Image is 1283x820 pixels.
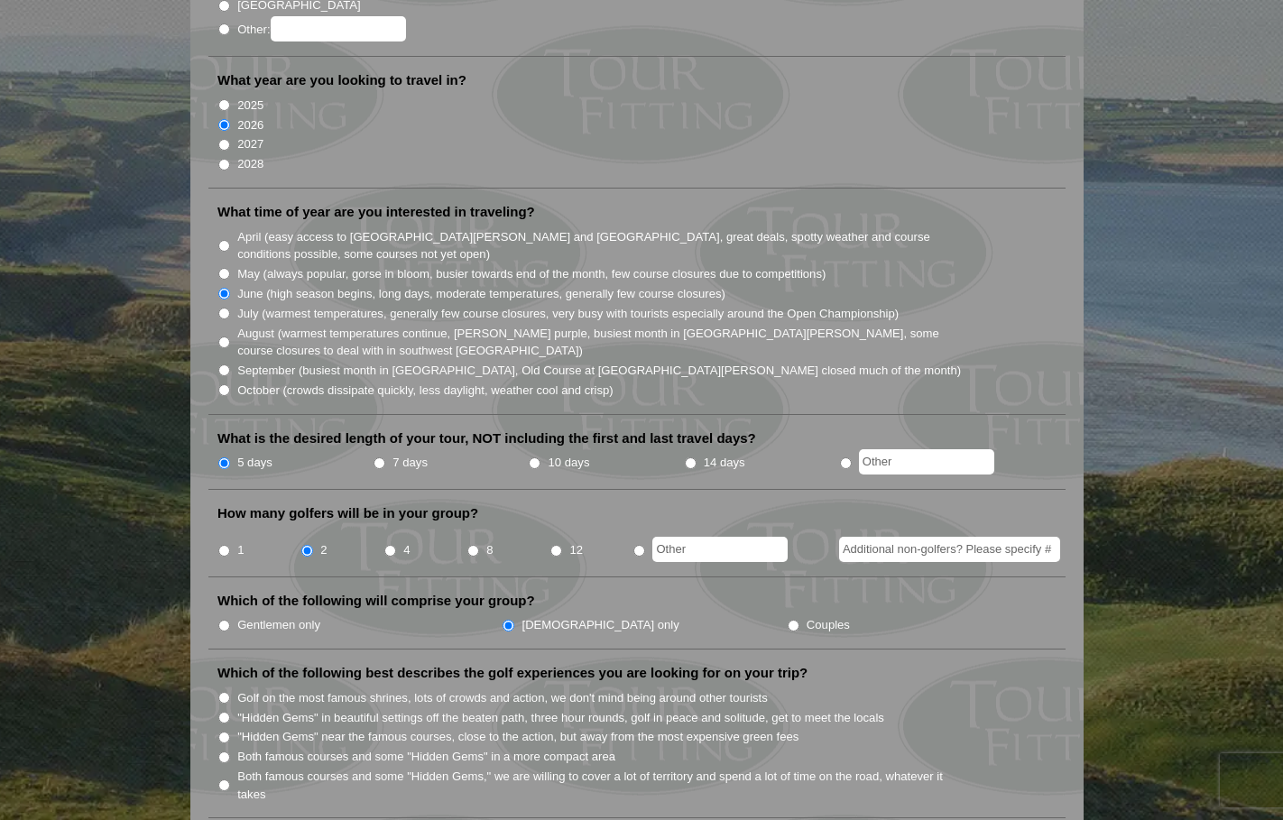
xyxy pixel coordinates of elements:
[217,592,535,610] label: Which of the following will comprise your group?
[807,616,850,634] label: Couples
[217,664,808,682] label: Which of the following best describes the golf experiences you are looking for on your trip?
[704,454,745,472] label: 14 days
[237,616,320,634] label: Gentlemen only
[237,16,405,41] label: Other:
[652,537,788,562] input: Other
[237,689,768,707] label: Golf on the most famous shrines, lots of crowds and action, we don't mind being around other tour...
[522,616,679,634] label: [DEMOGRAPHIC_DATA] only
[392,454,428,472] label: 7 days
[237,265,826,283] label: May (always popular, gorse in bloom, busier towards end of the month, few course closures due to ...
[237,285,725,303] label: June (high season begins, long days, moderate temperatures, generally few course closures)
[237,97,263,115] label: 2025
[271,16,406,41] input: Other:
[237,155,263,173] label: 2028
[549,454,590,472] label: 10 days
[237,768,963,803] label: Both famous courses and some "Hidden Gems," we are willing to cover a lot of territory and spend ...
[237,709,884,727] label: "Hidden Gems" in beautiful settings off the beaten path, three hour rounds, golf in peace and sol...
[237,305,899,323] label: July (warmest temperatures, generally few course closures, very busy with tourists especially aro...
[569,541,583,559] label: 12
[237,228,963,263] label: April (easy access to [GEOGRAPHIC_DATA][PERSON_NAME] and [GEOGRAPHIC_DATA], great deals, spotty w...
[486,541,493,559] label: 8
[217,203,535,221] label: What time of year are you interested in traveling?
[217,429,756,447] label: What is the desired length of your tour, NOT including the first and last travel days?
[237,748,615,766] label: Both famous courses and some "Hidden Gems" in a more compact area
[237,116,263,134] label: 2026
[320,541,327,559] label: 2
[237,382,614,400] label: October (crowds dissipate quickly, less daylight, weather cool and crisp)
[237,454,272,472] label: 5 days
[217,504,478,522] label: How many golfers will be in your group?
[839,537,1060,562] input: Additional non-golfers? Please specify #
[237,362,961,380] label: September (busiest month in [GEOGRAPHIC_DATA], Old Course at [GEOGRAPHIC_DATA][PERSON_NAME] close...
[237,541,244,559] label: 1
[403,541,410,559] label: 4
[859,449,994,474] input: Other
[237,728,798,746] label: "Hidden Gems" near the famous courses, close to the action, but away from the most expensive gree...
[237,325,963,360] label: August (warmest temperatures continue, [PERSON_NAME] purple, busiest month in [GEOGRAPHIC_DATA][P...
[237,135,263,153] label: 2027
[217,71,466,89] label: What year are you looking to travel in?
